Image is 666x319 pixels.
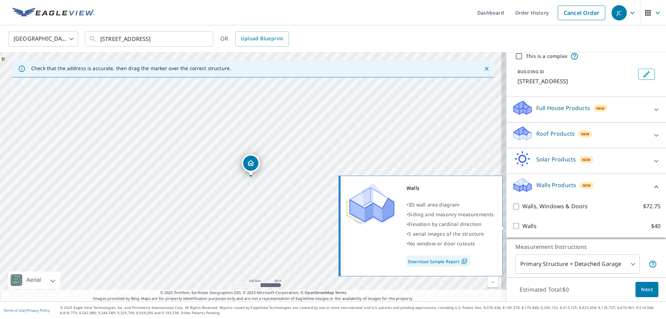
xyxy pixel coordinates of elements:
img: Premium [346,183,394,225]
p: BUILDING ID [518,69,544,75]
p: Roof Products [536,129,575,138]
div: OR [220,31,289,47]
a: Current Level 17, Zoom Out [488,277,498,287]
div: Aerial [24,271,43,289]
span: Upload Blueprint [241,34,283,43]
p: [STREET_ADDRESS] [518,77,635,85]
p: $72.75 [643,202,660,211]
p: Walls [522,222,537,230]
span: Next [641,285,653,294]
span: New [581,131,590,137]
a: Download Sample Report [407,255,470,267]
span: 3D wall area diagram [408,201,459,208]
div: Dropped pin, building 1, Residential property, 5219 13th Ave S Minneapolis, MN 55417 [242,154,260,176]
span: Your report will include the primary structure and a detached garage if one exists. [649,260,657,268]
p: Check that the address is accurate, then drag the marker over the correct structure. [31,65,231,72]
p: Full House Products [536,104,590,112]
div: Roof ProductsNew [512,125,660,145]
span: © 2025 TomTom, Earthstar Geographics SIO, © 2025 Microsoft Corporation, © [160,290,347,296]
span: No window or door cutouts [408,240,475,247]
label: This is a complex [526,53,567,60]
button: Close [482,64,491,73]
div: • [407,229,494,239]
span: 5 aerial images of the structure [408,230,484,237]
input: Search by address or latitude-longitude [100,29,199,49]
div: • [407,210,494,219]
a: Terms of Use [3,308,25,313]
img: Pdf Icon [460,258,469,265]
button: Edit building 1 [638,69,655,80]
p: Walls Products [536,181,576,189]
span: Siding and masonry measurements [408,211,494,218]
div: • [407,239,494,249]
p: Measurement Instructions [515,243,657,251]
a: Cancel Order [558,6,605,20]
div: [GEOGRAPHIC_DATA] [9,29,78,49]
div: Aerial [8,271,60,289]
span: New [596,106,605,111]
img: EV Logo [12,8,94,18]
div: • [407,219,494,229]
span: New [582,157,591,162]
div: Solar ProductsNew [512,151,660,171]
p: © 2025 Eagle View Technologies, Inc. and Pictometry International Corp. All Rights Reserved. Repo... [60,305,663,316]
button: Next [635,282,658,297]
a: OpenStreetMap [305,290,334,295]
a: Privacy Policy [27,308,50,313]
div: • [407,200,494,210]
p: Estimated Total: $0 [514,282,574,297]
p: Solar Products [536,155,576,163]
div: Full House ProductsNew [512,100,660,119]
a: Upload Blueprint [235,31,289,47]
span: New [582,183,591,188]
p: | [3,308,50,312]
div: JC [612,5,627,20]
span: Elevation by cardinal direction [408,221,481,227]
div: Primary Structure + Detached Garage [515,254,640,274]
p: Walls, Windows & Doors [522,202,588,211]
p: $40 [651,222,660,230]
a: Terms [335,290,347,295]
div: Walls [407,183,494,193]
div: Walls ProductsNew [512,177,660,196]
